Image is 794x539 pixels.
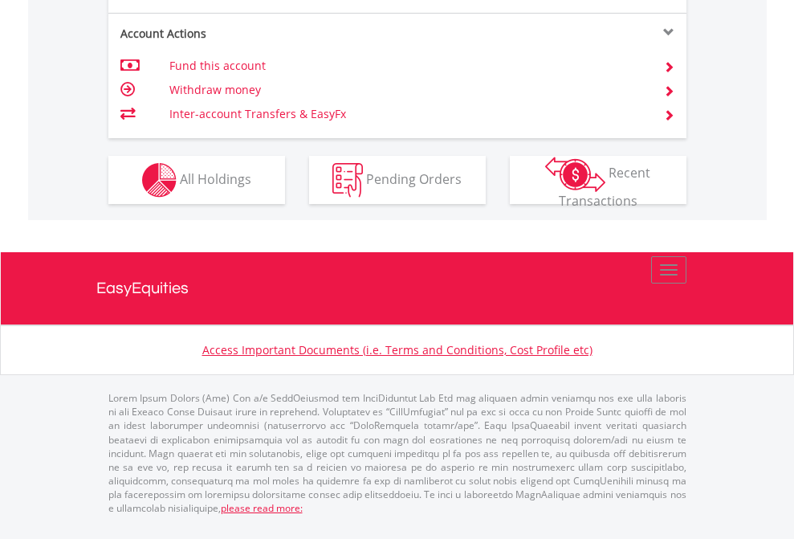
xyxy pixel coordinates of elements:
[169,78,644,102] td: Withdraw money
[180,169,251,187] span: All Holdings
[221,501,303,515] a: please read more:
[332,163,363,198] img: pending_instructions-wht.png
[169,54,644,78] td: Fund this account
[169,102,644,126] td: Inter-account Transfers & EasyFx
[108,391,686,515] p: Lorem Ipsum Dolors (Ame) Con a/e SeddOeiusmod tem InciDiduntut Lab Etd mag aliquaen admin veniamq...
[366,169,462,187] span: Pending Orders
[309,156,486,204] button: Pending Orders
[96,252,698,325] a: EasyEquities
[202,342,592,357] a: Access Important Documents (i.e. Terms and Conditions, Cost Profile etc)
[108,156,285,204] button: All Holdings
[510,156,686,204] button: Recent Transactions
[545,157,605,192] img: transactions-zar-wht.png
[108,26,397,42] div: Account Actions
[142,163,177,198] img: holdings-wht.png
